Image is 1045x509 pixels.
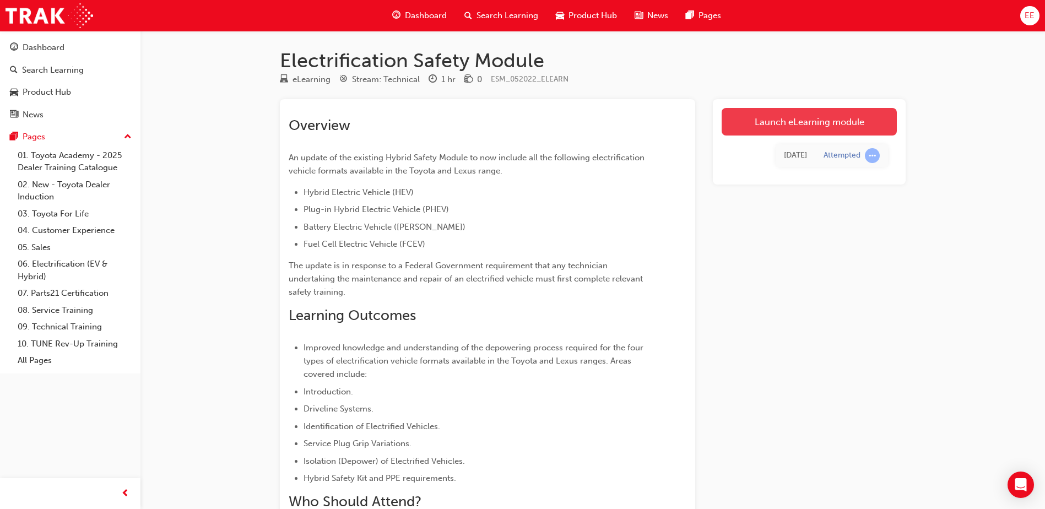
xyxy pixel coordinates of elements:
button: Pages [4,127,136,147]
span: The update is in response to a Federal Government requirement that any technician undertaking the... [289,261,645,297]
span: Overview [289,117,350,134]
a: search-iconSearch Learning [456,4,547,27]
span: up-icon [124,130,132,144]
div: Stream [339,73,420,86]
a: news-iconNews [626,4,677,27]
a: 01. Toyota Academy - 2025 Dealer Training Catalogue [13,147,136,176]
span: news-icon [10,110,18,120]
button: EE [1020,6,1039,25]
a: News [4,105,136,125]
span: Hybrid Safety Kit and PPE requirements. [304,473,456,483]
div: Stream: Technical [352,73,420,86]
a: 06. Electrification (EV & Hybrid) [13,256,136,285]
div: Pages [23,131,45,143]
div: eLearning [293,73,331,86]
span: clock-icon [429,75,437,85]
span: target-icon [339,75,348,85]
a: 02. New - Toyota Dealer Induction [13,176,136,205]
span: learningResourceType_ELEARNING-icon [280,75,288,85]
a: 09. Technical Training [13,318,136,335]
span: Improved knowledge and understanding of the depowering process required for the four types of ele... [304,343,646,379]
a: 05. Sales [13,239,136,256]
span: Pages [699,9,721,22]
div: 0 [477,73,482,86]
span: search-icon [464,9,472,23]
div: Fri Aug 22 2025 12:09:12 GMT+1000 (Australian Eastern Standard Time) [784,149,807,162]
span: guage-icon [10,43,18,53]
span: Isolation (Depower) of Electrified Vehicles. [304,456,465,466]
button: DashboardSearch LearningProduct HubNews [4,35,136,127]
div: Dashboard [23,41,64,54]
span: Introduction. [304,387,353,397]
span: Identification of Electrified Vehicles. [304,421,440,431]
a: Product Hub [4,82,136,102]
span: Dashboard [405,9,447,22]
span: Learning resource code [491,74,568,84]
img: Trak [6,3,93,28]
span: news-icon [635,9,643,23]
span: pages-icon [10,132,18,142]
a: Search Learning [4,60,136,80]
span: Plug-in Hybrid Electric Vehicle (PHEV) [304,204,449,214]
a: car-iconProduct Hub [547,4,626,27]
div: Price [464,73,482,86]
span: car-icon [10,88,18,98]
div: News [23,109,44,121]
span: Learning Outcomes [289,307,416,324]
span: An update of the existing Hybrid Safety Module to now include all the following electrification v... [289,153,647,176]
a: Dashboard [4,37,136,58]
span: learningRecordVerb_ATTEMPT-icon [865,148,880,163]
a: 10. TUNE Rev-Up Training [13,335,136,353]
a: All Pages [13,352,136,369]
span: Hybrid Electric Vehicle (HEV) [304,187,414,197]
span: money-icon [464,75,473,85]
a: pages-iconPages [677,4,730,27]
span: search-icon [10,66,18,75]
div: 1 hr [441,73,456,86]
span: Product Hub [568,9,617,22]
span: Battery Electric Vehicle ([PERSON_NAME]) [304,222,465,232]
a: 08. Service Training [13,302,136,319]
span: pages-icon [686,9,694,23]
span: prev-icon [121,487,129,501]
a: Launch eLearning module [722,108,897,136]
span: News [647,9,668,22]
a: guage-iconDashboard [383,4,456,27]
span: EE [1025,9,1035,22]
span: Driveline Systems. [304,404,373,414]
div: Type [280,73,331,86]
span: car-icon [556,9,564,23]
div: Product Hub [23,86,71,99]
div: Duration [429,73,456,86]
a: 04. Customer Experience [13,222,136,239]
div: Open Intercom Messenger [1008,472,1034,498]
span: guage-icon [392,9,400,23]
span: Service Plug Grip Variations. [304,438,411,448]
span: Search Learning [477,9,538,22]
a: 07. Parts21 Certification [13,285,136,302]
span: Fuel Cell Electric Vehicle (FCEV) [304,239,425,249]
h1: Electrification Safety Module [280,48,906,73]
div: Search Learning [22,64,84,77]
a: 03. Toyota For Life [13,205,136,223]
div: Attempted [824,150,860,161]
